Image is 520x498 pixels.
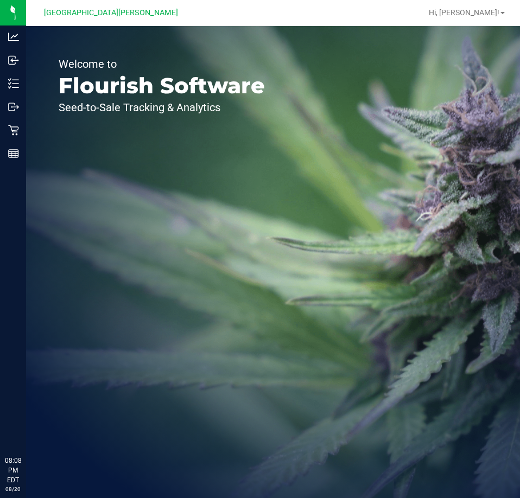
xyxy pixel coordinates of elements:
[8,125,19,136] inline-svg: Retail
[429,8,499,17] span: Hi, [PERSON_NAME]!
[59,75,265,97] p: Flourish Software
[59,102,265,113] p: Seed-to-Sale Tracking & Analytics
[11,411,43,444] iframe: Resource center
[59,59,265,69] p: Welcome to
[8,31,19,42] inline-svg: Analytics
[8,148,19,159] inline-svg: Reports
[8,78,19,89] inline-svg: Inventory
[5,456,21,485] p: 08:08 PM EDT
[5,485,21,493] p: 08/20
[8,55,19,66] inline-svg: Inbound
[44,8,178,17] span: [GEOGRAPHIC_DATA][PERSON_NAME]
[8,101,19,112] inline-svg: Outbound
